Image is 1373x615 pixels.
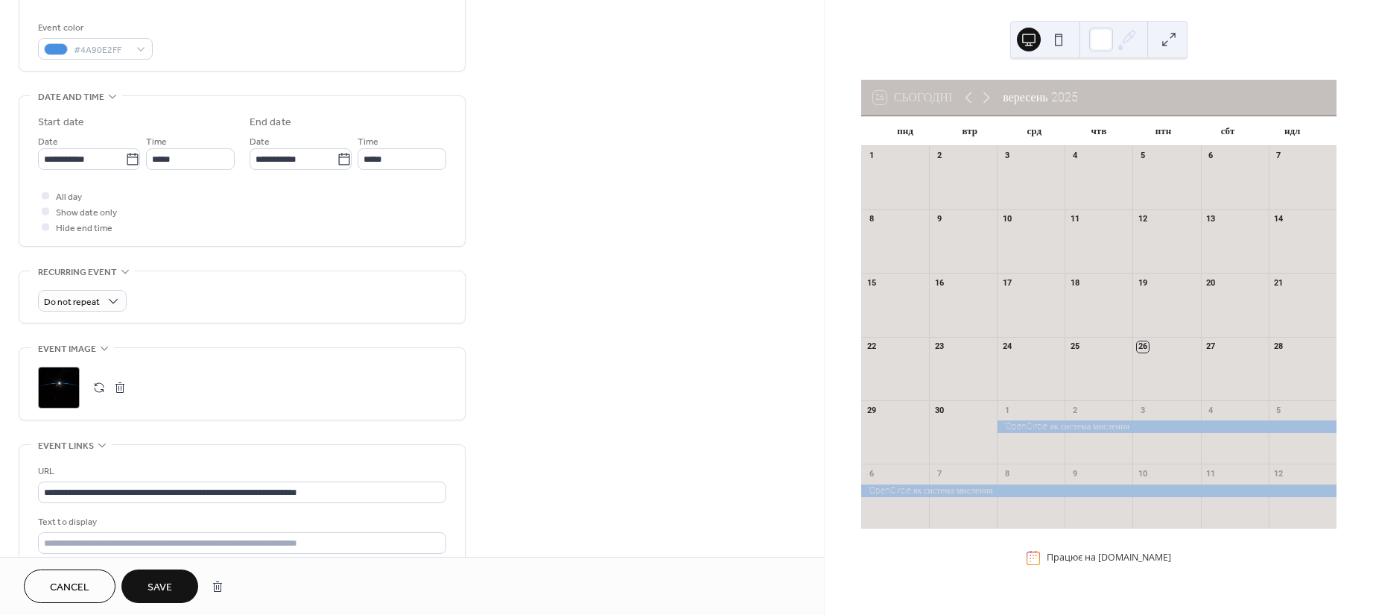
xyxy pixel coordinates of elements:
[146,134,167,150] span: Time
[866,277,877,288] div: 15
[1001,341,1012,353] div: 24
[1001,468,1012,479] div: 8
[866,405,877,416] div: 29
[1137,405,1148,416] div: 3
[1196,116,1261,146] div: сбт
[38,265,117,280] span: Recurring event
[74,42,129,58] span: #4A90E2FF
[1047,552,1171,564] div: Працює на
[1137,341,1148,353] div: 26
[56,189,82,205] span: All day
[250,134,270,150] span: Date
[1205,277,1217,288] div: 20
[38,20,150,36] div: Event color
[250,115,291,130] div: End date
[38,514,443,530] div: Text to display
[1205,341,1217,353] div: 27
[1069,277,1080,288] div: 18
[1001,151,1012,162] div: 3
[1003,89,1077,107] div: вересень 2025
[38,115,84,130] div: Start date
[861,485,1336,497] div: "OpenCircle як система мислення
[933,151,945,162] div: 2
[1067,116,1132,146] div: чтв
[1001,277,1012,288] div: 17
[866,151,877,162] div: 1
[1273,277,1284,288] div: 21
[1273,468,1284,479] div: 12
[1137,214,1148,225] div: 12
[1137,468,1148,479] div: 10
[24,570,115,603] button: Cancel
[38,464,443,479] div: URL
[1069,468,1080,479] div: 9
[1069,151,1080,162] div: 4
[56,205,117,221] span: Show date only
[38,367,80,409] div: ;
[933,341,945,353] div: 23
[933,214,945,225] div: 9
[121,570,198,603] button: Save
[1001,405,1012,416] div: 1
[1273,405,1284,416] div: 5
[1205,405,1217,416] div: 4
[1137,151,1148,162] div: 5
[1069,341,1080,353] div: 25
[937,116,1002,146] div: втр
[1098,552,1171,564] a: [DOMAIN_NAME]
[1069,405,1080,416] div: 2
[1205,214,1217,225] div: 13
[1273,151,1284,162] div: 7
[1273,214,1284,225] div: 14
[1205,151,1217,162] div: 6
[50,580,89,596] span: Cancel
[148,580,172,596] span: Save
[1273,341,1284,353] div: 28
[866,468,877,479] div: 6
[1131,116,1196,146] div: птн
[38,89,104,105] span: Date and time
[44,294,100,311] span: Do not repeat
[38,438,94,454] span: Event links
[1137,277,1148,288] div: 19
[1001,214,1012,225] div: 10
[38,341,96,357] span: Event image
[1002,116,1067,146] div: срд
[38,134,58,150] span: Date
[56,221,112,236] span: Hide end time
[933,405,945,416] div: 30
[1260,116,1325,146] div: ндл
[866,214,877,225] div: 8
[873,116,938,146] div: пнд
[997,420,1336,433] div: "OpenCircle як система мислення
[933,468,945,479] div: 7
[1205,468,1217,479] div: 11
[866,341,877,353] div: 22
[933,277,945,288] div: 16
[358,134,378,150] span: Time
[1069,214,1080,225] div: 11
